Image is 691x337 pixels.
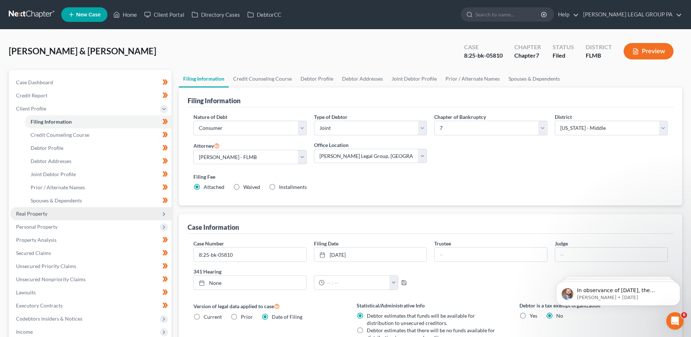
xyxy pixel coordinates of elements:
a: Case Dashboard [10,76,172,89]
div: 8:25-bk-05810 [464,51,503,60]
span: Unsecured Priority Claims [16,263,76,269]
input: Search by name... [475,8,542,21]
a: [DATE] [314,248,427,262]
a: Credit Counseling Course [229,70,296,88]
a: Spouses & Dependents [504,70,564,88]
span: Debtor Profile [31,145,63,151]
span: Installments [279,184,307,190]
a: Executory Contracts [10,299,172,312]
span: Property Analysis [16,237,56,243]
a: Home [110,8,141,21]
button: Preview [624,43,674,59]
span: Date of Filing [272,314,302,320]
span: Yes [530,313,537,319]
span: New Case [76,12,101,18]
input: -- : -- [325,276,390,290]
a: Property Analysis [10,233,172,247]
a: Debtor Profile [296,70,338,88]
span: Debtor Addresses [31,158,71,164]
span: Codebtors Insiders & Notices [16,315,82,322]
label: Trustee [434,240,451,247]
iframe: Intercom live chat [666,312,684,330]
span: Secured Claims [16,250,51,256]
a: [PERSON_NAME] LEGAL GROUP PA [580,8,682,21]
span: Waived [243,184,260,190]
span: No [556,313,563,319]
label: Attorney [193,141,220,150]
a: Unsecured Nonpriority Claims [10,273,172,286]
label: Statistical/Administrative Info [357,302,505,309]
label: Chapter of Bankruptcy [434,113,486,121]
span: Spouses & Dependents [31,197,82,204]
span: Joint Debtor Profile [31,171,76,177]
label: District [555,113,572,121]
a: Prior / Alternate Names [25,181,172,194]
div: Chapter [514,43,541,51]
div: Case [464,43,503,51]
a: Joint Debtor Profile [387,70,441,88]
div: Case Information [188,223,239,232]
span: Real Property [16,210,47,217]
span: Debtor estimates that funds will be available for distribution to unsecured creditors. [367,313,475,326]
label: Debtor is a tax exempt organization [519,302,668,309]
a: Credit Counseling Course [25,128,172,142]
a: Filing Information [25,115,172,128]
label: Office Location [314,141,349,149]
a: Help [554,8,579,21]
span: Income [16,329,33,335]
span: Attached [204,184,224,190]
a: Unsecured Priority Claims [10,260,172,273]
span: Client Profile [16,105,46,112]
span: 7 [536,52,539,59]
label: Version of legal data applied to case [193,302,342,310]
span: Lawsuits [16,289,36,295]
label: Nature of Debt [193,113,227,121]
label: 341 Hearing [190,268,431,275]
a: None [194,276,306,290]
a: DebtorCC [244,8,285,21]
label: Judge [555,240,568,247]
span: Prior [241,314,253,320]
a: Directory Cases [188,8,244,21]
span: Personal Property [16,224,58,230]
div: Filed [553,51,574,60]
span: Executory Contracts [16,302,63,309]
a: Debtor Addresses [338,70,387,88]
label: Filing Date [314,240,338,247]
a: Prior / Alternate Names [441,70,504,88]
a: Filing Information [179,70,229,88]
input: Enter case number... [194,248,306,262]
a: Credit Report [10,89,172,102]
a: Lawsuits [10,286,172,299]
span: Credit Report [16,92,47,98]
div: Filing Information [188,96,240,105]
a: Joint Debtor Profile [25,168,172,181]
label: Filing Fee [193,173,668,181]
iframe: Intercom notifications message [545,266,691,317]
a: Debtor Profile [25,142,172,155]
div: District [586,43,612,51]
span: Unsecured Nonpriority Claims [16,276,86,282]
span: Filing Information [31,119,72,125]
a: Client Portal [141,8,188,21]
div: Chapter [514,51,541,60]
input: -- [555,248,667,262]
a: Spouses & Dependents [25,194,172,207]
label: Type of Debtor [314,113,348,121]
input: -- [435,248,547,262]
a: Debtor Addresses [25,155,172,168]
span: Current [204,314,222,320]
span: [PERSON_NAME] & [PERSON_NAME] [9,46,156,56]
span: Credit Counseling Course [31,132,89,138]
div: FLMB [586,51,612,60]
span: Case Dashboard [16,79,53,85]
div: Status [553,43,574,51]
span: 6 [681,312,687,318]
span: Prior / Alternate Names [31,184,85,190]
a: Secured Claims [10,247,172,260]
label: Case Number [193,240,224,247]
